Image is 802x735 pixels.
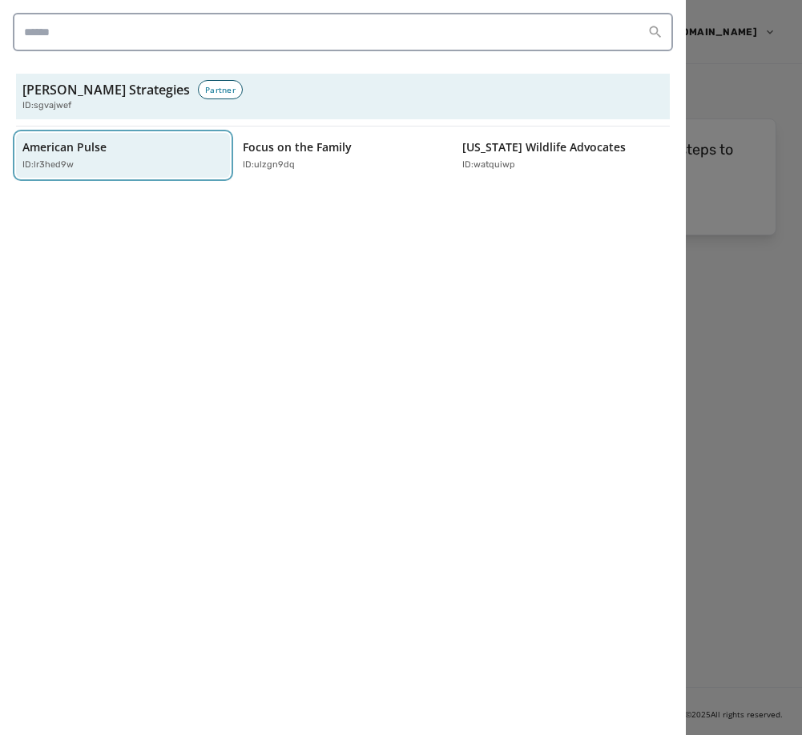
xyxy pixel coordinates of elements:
p: ID: ulzgn9dq [243,159,295,172]
span: ID: sgvajwef [22,99,71,113]
button: [PERSON_NAME] StrategiesPartnerID:sgvajwef [16,74,670,119]
p: American Pulse [22,139,107,155]
button: American PulseID:lr3hed9w [16,133,230,179]
h3: [PERSON_NAME] Strategies [22,80,190,99]
div: Partner [198,80,243,99]
p: ID: lr3hed9w [22,159,74,172]
p: Focus on the Family [243,139,352,155]
p: [US_STATE] Wildlife Advocates [462,139,626,155]
button: [US_STATE] Wildlife AdvocatesID:watquiwp [456,133,670,179]
button: Focus on the FamilyID:ulzgn9dq [236,133,450,179]
p: ID: watquiwp [462,159,515,172]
